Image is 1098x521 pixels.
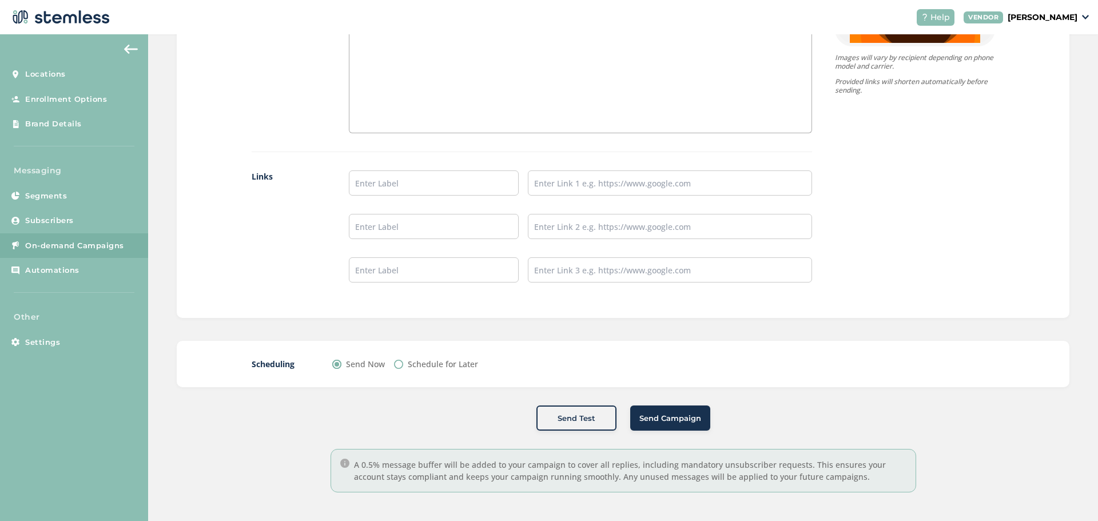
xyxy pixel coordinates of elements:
p: Images will vary by recipient depending on phone model and carrier. [835,53,995,70]
label: Links [252,170,326,301]
span: Send Campaign [639,413,701,424]
input: Enter Link 3 e.g. https://www.google.com [528,257,811,283]
input: Enter Label [349,257,519,283]
span: Segments [25,190,67,202]
button: Send Campaign [630,405,710,431]
label: Send Now [346,358,385,370]
input: Enter Label [349,170,519,196]
span: Automations [25,265,79,276]
span: Brand Details [25,118,82,130]
span: Enrollment Options [25,94,107,105]
img: icon-arrow-back-accent-c549486e.svg [124,45,138,54]
img: logo-dark-0685b13c.svg [9,6,110,29]
p: Provided links will shorten automatically before sending. [835,77,995,94]
button: Send Test [536,405,616,431]
input: Enter Link 2 e.g. https://www.google.com [528,214,811,239]
img: icon_down-arrow-small-66adaf34.svg [1082,15,1089,19]
img: icon-help-white-03924b79.svg [921,14,928,21]
label: Schedule for Later [408,358,478,370]
input: Enter Link 1 e.g. https://www.google.com [528,170,811,196]
span: Help [930,11,950,23]
label: A 0.5% message buffer will be added to your campaign to cover all replies, including mandatory un... [354,459,906,483]
input: Enter Label [349,214,519,239]
span: Send Test [558,413,595,424]
p: [PERSON_NAME] [1008,11,1077,23]
span: Subscribers [25,215,74,226]
img: icon-info-236977d2.svg [340,459,349,468]
iframe: Chat Widget [1041,466,1098,521]
span: On-demand Campaigns [25,240,124,252]
label: Scheduling [252,358,309,370]
span: Settings [25,337,60,348]
span: Locations [25,69,66,80]
div: VENDOR [964,11,1003,23]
